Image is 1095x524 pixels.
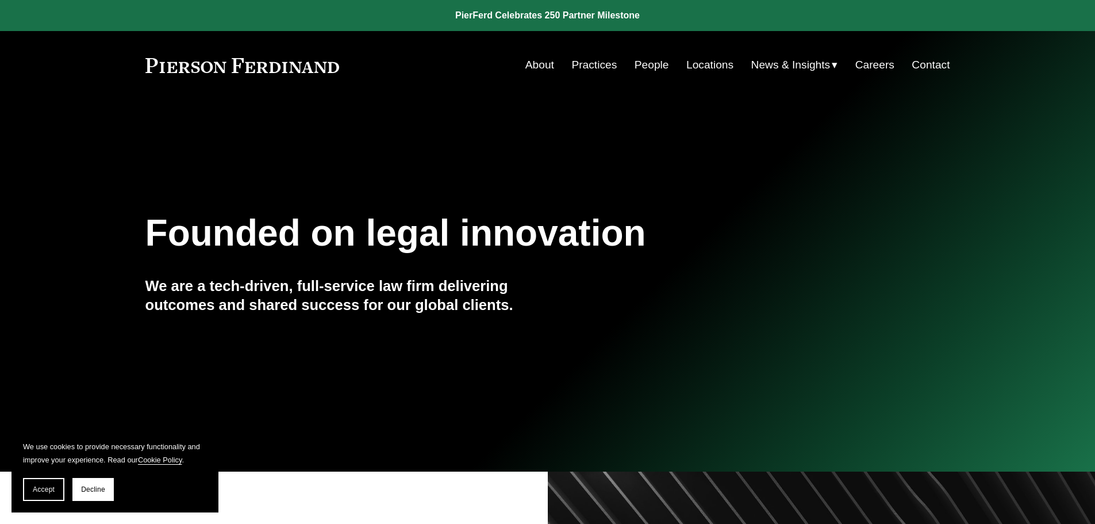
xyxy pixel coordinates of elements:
[138,456,182,464] a: Cookie Policy
[686,54,733,76] a: Locations
[81,485,105,494] span: Decline
[525,54,554,76] a: About
[72,478,114,501] button: Decline
[145,212,816,254] h1: Founded on legal innovation
[751,54,838,76] a: folder dropdown
[23,478,64,501] button: Accept
[23,440,207,466] p: We use cookies to provide necessary functionality and improve your experience. Read our .
[33,485,55,494] span: Accept
[145,277,548,314] h4: We are a tech-driven, full-service law firm delivering outcomes and shared success for our global...
[571,54,617,76] a: Practices
[855,54,894,76] a: Careers
[912,54,950,76] a: Contact
[635,54,669,76] a: People
[11,429,218,512] section: Cookie banner
[751,55,831,75] span: News & Insights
